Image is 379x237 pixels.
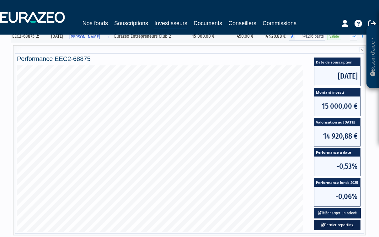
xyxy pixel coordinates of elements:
span: -0,06% [314,187,360,206]
a: Nos fonds [83,19,108,28]
a: Commissions [263,19,296,28]
a: Investisseurs [154,19,187,29]
span: Performance fonds 2025 [314,178,360,187]
button: Télécharger un relevé [314,208,361,218]
a: Souscriptions [114,19,148,28]
p: Besoin d'aide ? [369,29,376,85]
td: 450,00 € [218,30,256,43]
span: 14 920,88 € [314,126,360,146]
span: Performance à date [314,148,360,157]
i: Voir l'investisseur [107,31,109,43]
span: A [289,32,295,41]
a: Dernier reporting [314,220,360,230]
span: -0,53% [314,157,360,176]
h4: Performance EEC2-68875 [17,55,362,62]
i: [Français] Personne physique [36,35,40,38]
div: EEC2-68875 [12,33,45,40]
span: Valorisation au [DATE] [314,118,360,127]
span: Montant investi [314,88,360,96]
td: 14 920,88 € [257,30,289,43]
a: [PERSON_NAME] [67,30,112,43]
td: 15 000,00 € [184,30,218,43]
span: Valide [327,34,341,40]
a: Documents [194,19,222,28]
span: [DATE] [314,66,360,86]
div: A - Eurazeo Entrepreneurs Club 2 [289,32,325,41]
span: 15 000,00 € [314,96,360,116]
span: [PERSON_NAME] [69,31,100,43]
div: [DATE] [50,33,65,40]
span: Date de souscription [314,58,360,66]
div: Eurazeo Entrepreneurs Club 2 [114,33,183,40]
a: Conseillers [228,19,256,28]
span: 141,216 parts [295,32,325,41]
